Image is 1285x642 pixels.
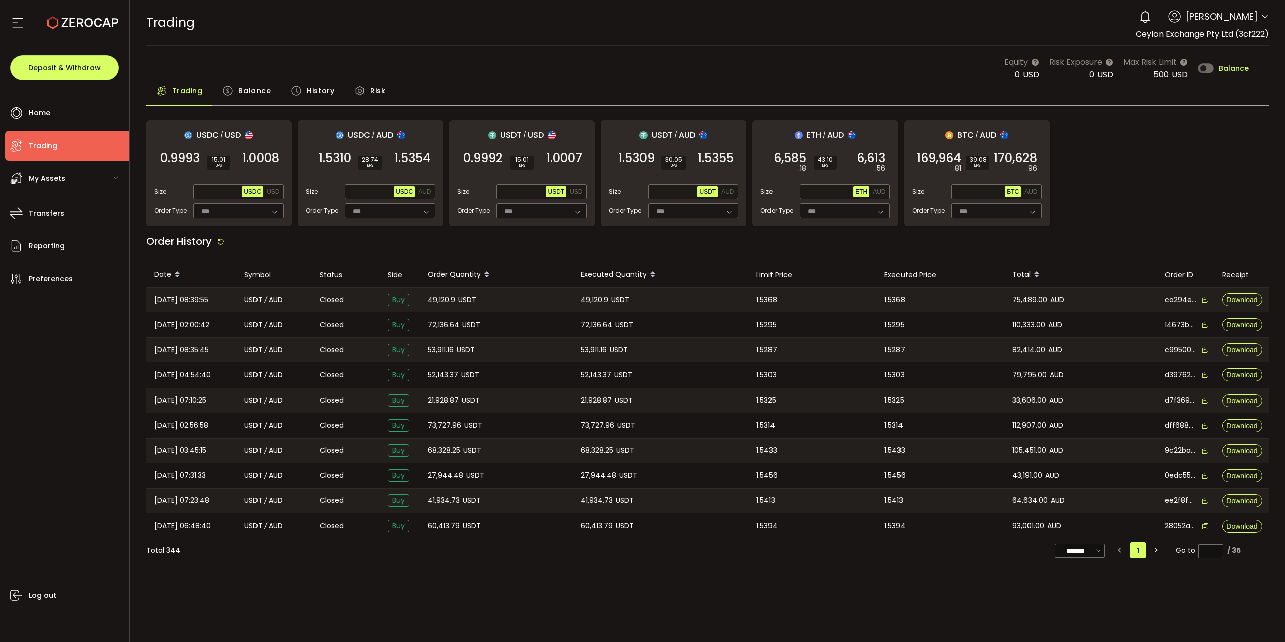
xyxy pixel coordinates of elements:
[244,344,263,356] span: USDT
[1226,371,1257,378] span: Download
[211,163,226,169] i: BPS
[488,131,496,139] img: usdt_portfolio.svg
[370,81,385,101] span: Risk
[528,129,544,141] span: USD
[721,188,734,195] span: AUD
[269,319,283,331] span: AUD
[154,344,209,356] span: [DATE] 08:35:45
[581,344,607,356] span: 53,911.16
[463,495,481,506] span: USDT
[1007,188,1019,195] span: BTC
[29,106,50,120] span: Home
[1226,346,1257,353] span: Download
[1048,319,1062,331] span: AUD
[458,294,476,306] span: USDT
[698,153,734,163] span: 1.5355
[760,187,773,196] span: Size
[884,520,906,532] span: 1.5394
[807,129,821,141] span: ETH
[616,520,634,532] span: USDT
[1226,472,1257,479] span: Download
[320,470,344,481] span: Closed
[1123,56,1177,68] span: Max Risk Limit
[29,239,65,253] span: Reporting
[320,420,344,431] span: Closed
[428,470,463,481] span: 27,944.48
[244,495,263,506] span: USDT
[639,131,648,139] img: usdt_portfolio.svg
[264,495,267,506] em: /
[320,445,344,456] span: Closed
[154,495,209,506] span: [DATE] 07:23:48
[269,395,283,406] span: AUD
[154,395,206,406] span: [DATE] 07:10:25
[362,157,378,163] span: 28.74
[1222,444,1262,457] button: Download
[457,206,490,215] span: Order Type
[1165,295,1197,305] span: ca294e53-befa-464e-8c6f-50e3c6d7a0b1
[1226,422,1257,429] span: Download
[853,186,869,197] button: ETH
[269,495,283,506] span: AUD
[548,131,556,139] img: usd_portfolio.svg
[160,153,200,163] span: 0.9993
[1222,520,1262,533] button: Download
[196,129,219,141] span: USDC
[264,395,267,406] em: /
[674,131,677,140] em: /
[884,395,904,406] span: 1.5325
[146,234,212,248] span: Order History
[1222,494,1262,507] button: Download
[320,295,344,305] span: Closed
[154,470,206,481] span: [DATE] 07:31:33
[1186,10,1258,23] span: [PERSON_NAME]
[756,369,777,381] span: 1.5303
[1165,521,1197,531] span: 28052a85-d388-4d69-a11b-9a59642d57c7
[428,395,459,406] span: 21,928.87
[463,520,481,532] span: USDT
[211,157,226,163] span: 15.01
[172,81,203,101] span: Trading
[319,153,351,163] span: 1.5310
[1235,594,1285,642] iframe: Chat Widget
[461,369,479,381] span: USDT
[970,163,985,169] i: BPS
[912,206,945,215] span: Order Type
[1222,368,1262,381] button: Download
[719,186,736,197] button: AUD
[953,163,961,174] em: .81
[756,470,778,481] span: 1.5456
[1026,163,1037,174] em: .96
[617,420,635,431] span: USDT
[244,520,263,532] span: USDT
[28,64,101,71] span: Deposit & Withdraw
[428,369,458,381] span: 52,143.37
[568,186,584,197] button: USD
[320,345,344,355] span: Closed
[884,420,903,431] span: 1.5314
[154,319,209,331] span: [DATE] 02:00:42
[1024,188,1037,195] span: AUD
[581,420,614,431] span: 73,727.96
[875,163,885,174] em: .56
[264,319,267,331] em: /
[462,319,480,331] span: USDT
[884,445,905,456] span: 1.5433
[546,153,582,163] span: 1.0007
[154,520,211,532] span: [DATE] 06:48:40
[1050,294,1064,306] span: AUD
[1222,394,1262,407] button: Download
[236,269,312,281] div: Symbol
[756,294,777,306] span: 1.5368
[388,494,409,507] span: Buy
[1089,69,1094,80] span: 0
[980,129,996,141] span: AUD
[1165,320,1197,330] span: 14673bb1-fdbb-487d-8050-782d8fe8972e
[388,369,409,381] span: Buy
[912,187,924,196] span: Size
[756,395,776,406] span: 1.5325
[269,420,283,431] span: AUD
[1051,495,1065,506] span: AUD
[376,129,393,141] span: AUD
[269,294,283,306] span: AUD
